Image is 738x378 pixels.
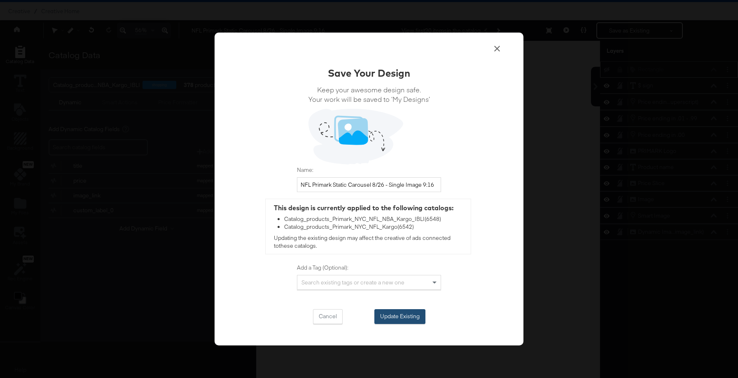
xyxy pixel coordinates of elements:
span: Your work will be saved to ‘My Designs’ [308,94,430,104]
div: Search existing tags or create a new one [297,275,441,289]
div: This design is currently applied to the following catalogs: [274,203,467,213]
div: Updating the existing design may affect the creative of ads connected to these catalogs . [266,199,471,254]
label: Name: [297,166,441,174]
div: Catalog_products_Primark_NYC_NFL_NBA_Kargo_IBLI ( 6548 ) [284,216,467,223]
button: Update Existing [374,309,425,324]
span: Keep your awesome design safe. [308,85,430,94]
div: Catalog_products_Primark_NYC_NFL_Kargo ( 6542 ) [284,223,467,231]
label: Add a Tag (Optional): [297,264,441,272]
div: Save Your Design [328,66,410,80]
button: Cancel [313,309,343,324]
